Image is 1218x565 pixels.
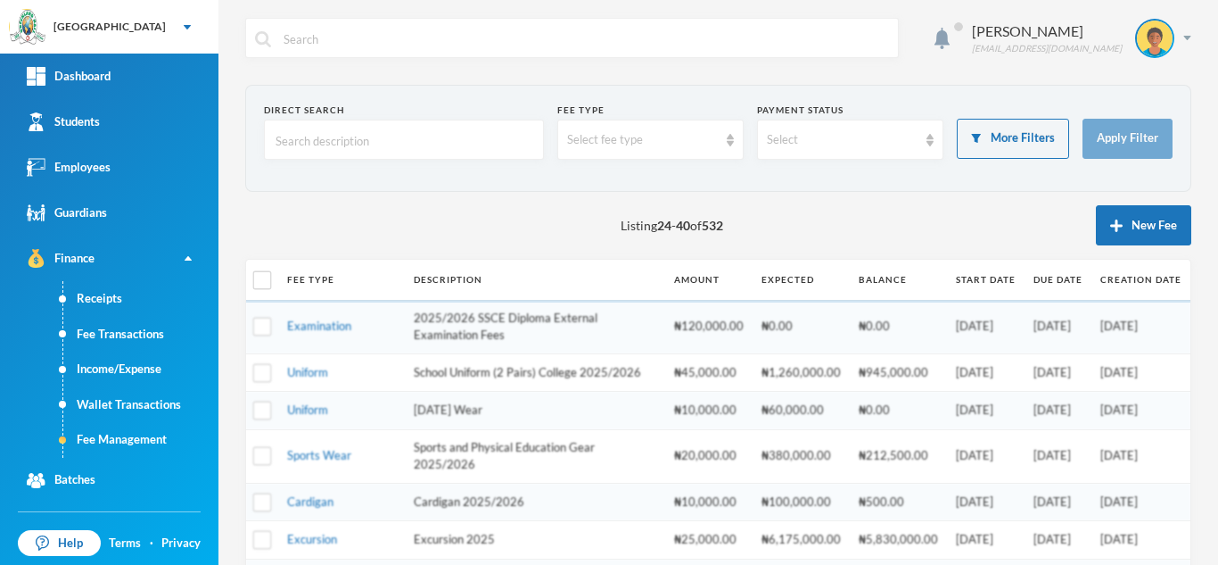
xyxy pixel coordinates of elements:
div: [GEOGRAPHIC_DATA] [53,19,166,35]
td: 2025/2026 SSCE Diploma External Examination Fees [405,300,665,353]
a: Cardigan [287,494,333,509]
td: ₦0.00 [850,300,947,353]
a: Examination [287,319,351,333]
td: [DATE] [1091,521,1190,560]
td: ₦60,000.00 [753,392,850,430]
th: Balance [850,260,947,300]
div: Select fee type [567,131,718,149]
td: [DATE] [947,483,1025,521]
a: Wallet Transactions [63,387,218,423]
td: ₦25,000.00 [665,521,753,560]
td: ₦20,000.00 [665,429,753,483]
td: [DATE] [1025,429,1091,483]
a: Privacy [161,535,201,553]
a: Help [18,530,101,557]
b: 40 [676,218,690,233]
th: Creation Date [1091,260,1190,300]
td: [DATE] [1091,429,1190,483]
td: Cardigan 2025/2026 [405,483,665,521]
td: ₦45,000.00 [665,353,753,392]
a: Income/Expense [63,352,218,387]
td: ₦10,000.00 [665,483,753,521]
button: More Filters [957,119,1069,159]
div: Students [27,112,100,131]
td: [DATE] [947,300,1025,353]
div: Finance [27,249,95,268]
div: [EMAIL_ADDRESS][DOMAIN_NAME] [972,42,1122,55]
td: ₦5,830,000.00 [850,521,947,560]
div: Select [767,131,918,149]
b: 532 [702,218,723,233]
td: ₦6,175,000.00 [753,521,850,560]
a: Fee Transactions [63,317,218,353]
td: ₦500.00 [850,483,947,521]
td: ₦10,000.00 [665,392,753,430]
input: Search description [274,120,534,161]
div: Batches [27,471,95,490]
td: [DATE] [1091,392,1190,430]
a: Fee Management [63,422,218,458]
div: · [150,535,153,553]
th: Description [405,260,665,300]
td: ₦100,000.00 [753,483,850,521]
div: Employees [27,158,111,177]
td: ₦0.00 [753,300,850,353]
td: ₦945,000.00 [850,353,947,392]
td: [DATE] [1091,300,1190,353]
div: Guardians [27,204,107,222]
a: Excursion [287,532,337,546]
td: [DATE] Wear [405,392,665,430]
td: [DATE] [947,353,1025,392]
img: search [255,31,271,47]
td: ₦120,000.00 [665,300,753,353]
td: ₦212,500.00 [850,429,947,483]
a: Sports Wear [287,448,351,462]
img: STUDENT [1137,21,1173,56]
td: ₦1,260,000.00 [753,353,850,392]
th: Start Date [947,260,1025,300]
td: [DATE] [1025,353,1091,392]
td: [DATE] [1025,300,1091,353]
td: [DATE] [1025,483,1091,521]
td: [DATE] [1091,353,1190,392]
th: Fee Type [278,260,405,300]
td: ₦0.00 [850,392,947,430]
b: 24 [657,218,671,233]
div: Dashboard [27,67,111,86]
input: Search [282,19,889,59]
td: [DATE] [1025,521,1091,560]
th: Amount [665,260,753,300]
img: logo [10,10,45,46]
a: Uniform [287,365,328,379]
a: Uniform [287,403,328,417]
td: [DATE] [1025,392,1091,430]
td: [DATE] [947,392,1025,430]
div: Payment Status [757,104,943,117]
th: Due Date [1025,260,1091,300]
span: Listing - of [621,216,723,235]
a: Receipts [63,281,218,317]
a: Terms [109,535,141,553]
div: [PERSON_NAME] [972,21,1122,42]
td: School Uniform (2 Pairs) College 2025/2026 [405,353,665,392]
th: Expected [753,260,850,300]
td: [DATE] [947,521,1025,560]
td: ₦380,000.00 [753,429,850,483]
td: Sports and Physical Education Gear 2025/2026 [405,429,665,483]
td: [DATE] [947,429,1025,483]
div: Direct Search [264,104,544,117]
div: Fee type [557,104,744,117]
button: Apply Filter [1082,119,1173,159]
td: Excursion 2025 [405,521,665,560]
td: [DATE] [1091,483,1190,521]
button: New Fee [1096,205,1191,245]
